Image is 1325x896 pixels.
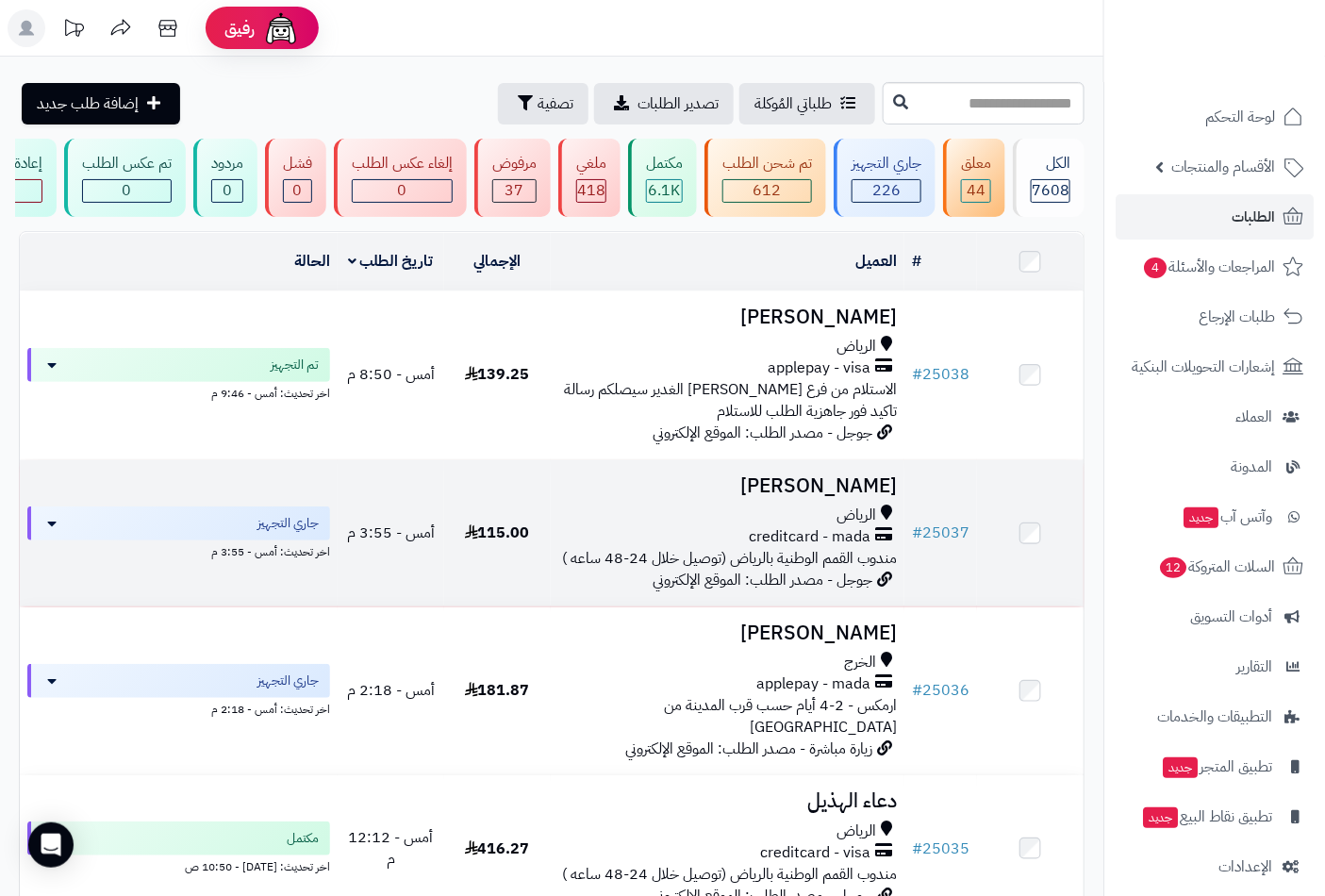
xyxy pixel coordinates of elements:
span: الطلبات [1232,204,1275,230]
span: طلباتي المُوكلة [754,92,832,115]
span: 226 [872,179,901,202]
a: تطبيق المتجرجديد [1116,744,1314,789]
span: الرياض [836,505,876,526]
span: أمس - 12:12 م [348,826,433,871]
span: جديد [1184,507,1218,528]
a: الكل7608 [1009,139,1088,217]
a: إشعارات التحويلات البنكية [1116,344,1314,390]
span: تصفية [538,92,573,115]
span: أمس - 8:50 م [347,363,435,386]
span: الإعدادات [1218,854,1272,880]
span: الخرج [844,652,876,673]
h3: دعاء الهذيل [558,790,898,812]
a: التقارير [1116,644,1314,689]
div: معلق [961,153,991,174]
span: 44 [967,179,985,202]
a: #25037 [912,522,969,544]
div: اخر تحديث: أمس - 3:55 م [27,540,330,560]
div: فشل [283,153,312,174]
a: تصدير الطلبات [594,83,734,124]
a: المدونة [1116,444,1314,489]
a: العملاء [1116,394,1314,440]
span: جوجل - مصدر الطلب: الموقع الإلكتروني [653,422,872,444]
div: ملغي [576,153,606,174]
button: تصفية [498,83,588,124]
h3: [PERSON_NAME] [558,622,898,644]
a: # [912,250,921,273]
span: جديد [1163,757,1198,778]
span: العملاء [1235,404,1272,430]
span: السلات المتروكة [1158,554,1275,580]
span: جاري التجهيز [257,672,319,690]
a: #25038 [912,363,969,386]
div: مردود [211,153,243,174]
div: إلغاء عكس الطلب [352,153,453,174]
span: لوحة التحكم [1205,104,1275,130]
span: الرياض [836,336,876,357]
span: 115.00 [465,522,530,544]
div: 0 [83,180,171,202]
span: تصدير الطلبات [638,92,719,115]
div: 44 [962,180,990,202]
span: الاستلام من فرع [PERSON_NAME] الغدير سيصلكم رسالة تاكيد فور جاهزية الطلب للاستلام [564,378,897,423]
a: التطبيقات والخدمات [1116,694,1314,739]
span: 418 [577,179,605,202]
a: جاري التجهيز 226 [830,139,939,217]
span: الأقسام والمنتجات [1171,154,1275,180]
span: 139.25 [465,363,530,386]
span: مندوب القمم الوطنية بالرياض (توصيل خلال 24-48 ساعه ) [562,547,897,570]
a: الإعدادات [1116,844,1314,889]
span: إشعارات التحويلات البنكية [1132,354,1275,380]
a: فشل 0 [261,139,330,217]
div: 0 [353,180,452,202]
span: # [912,679,922,702]
div: 226 [853,180,920,202]
a: إلغاء عكس الطلب 0 [330,139,471,217]
h3: [PERSON_NAME] [558,475,898,497]
span: تم التجهيز [271,356,319,374]
a: مكتمل 6.1K [624,139,701,217]
span: 0 [398,179,407,202]
a: الطلبات [1116,194,1314,240]
a: المراجعات والأسئلة4 [1116,244,1314,290]
div: Open Intercom Messenger [28,822,74,868]
a: إضافة طلب جديد [22,83,180,124]
span: المراجعات والأسئلة [1142,254,1275,280]
div: 612 [723,180,811,202]
span: الرياض [836,821,876,842]
span: 7608 [1032,179,1069,202]
span: مندوب القمم الوطنية بالرياض (توصيل خلال 24-48 ساعه ) [562,863,897,886]
span: التطبيقات والخدمات [1157,704,1272,730]
div: اخر تحديث: أمس - 2:18 م [27,698,330,718]
div: 37 [493,180,536,202]
span: # [912,522,922,544]
span: أمس - 3:55 م [347,522,435,544]
span: 181.87 [465,679,530,702]
div: اخر تحديث: أمس - 9:46 م [27,382,330,402]
span: رفيق [224,17,255,40]
a: السلات المتروكة12 [1116,544,1314,589]
span: جوجل - مصدر الطلب: الموقع الإلكتروني [653,569,872,591]
span: creditcard - mada [749,526,870,548]
a: تم شحن الطلب 612 [701,139,830,217]
span: # [912,838,922,860]
div: 418 [577,180,605,202]
span: 416.27 [465,838,530,860]
a: #25035 [912,838,969,860]
div: الكل [1031,153,1070,174]
a: طلباتي المُوكلة [739,83,875,124]
div: اخر تحديث: [DATE] - 10:50 ص [27,855,330,875]
a: معلق 44 [939,139,1009,217]
img: ai-face.png [262,9,300,47]
span: إضافة طلب جديد [37,92,139,115]
span: 6.1K [649,179,681,202]
a: ملغي 418 [555,139,624,217]
span: # [912,363,922,386]
div: مكتمل [646,153,683,174]
span: applepay - visa [768,357,870,379]
span: 12 [1160,557,1186,578]
a: العميل [855,250,897,273]
span: 0 [223,179,232,202]
span: زيارة مباشرة - مصدر الطلب: الموقع الإلكتروني [625,738,872,760]
a: تطبيق نقاط البيعجديد [1116,794,1314,839]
